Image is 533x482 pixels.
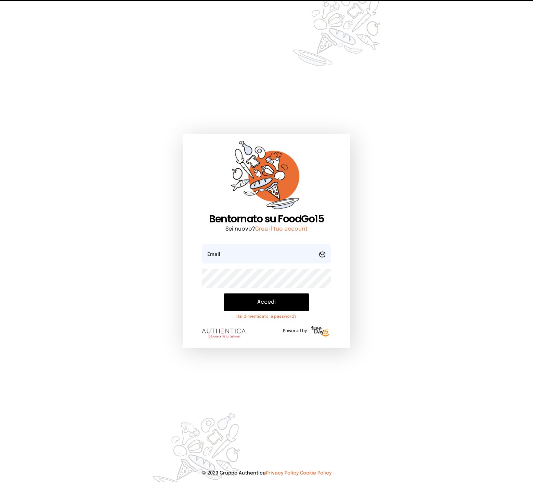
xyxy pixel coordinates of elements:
[202,213,331,225] h1: Bentornato su FoodGo15
[202,225,331,233] p: Sei nuovo?
[11,470,522,477] p: © 2023 Gruppo Authentica
[310,325,331,339] img: logo-freeday.3e08031.png
[283,328,307,334] span: Powered by
[266,471,299,476] a: Privacy Policy
[300,471,331,476] a: Cookie Policy
[255,226,308,232] a: Crea il tuo account
[202,329,246,338] img: logo.8f33a47.png
[224,293,309,311] button: Accedi
[224,314,309,319] a: Hai dimenticato la password?
[231,141,302,213] img: sticker-orange.65babaf.png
